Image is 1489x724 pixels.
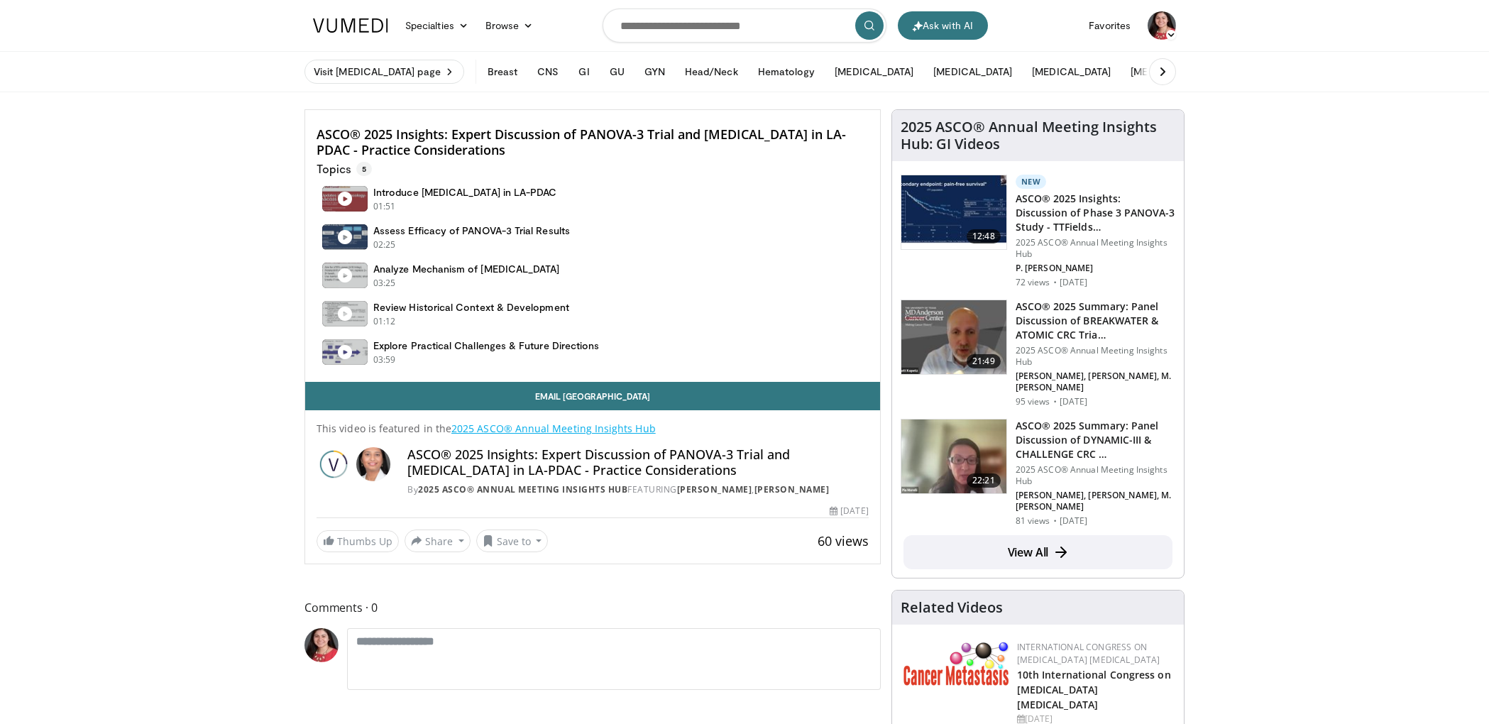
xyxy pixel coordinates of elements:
img: VuMedi Logo [313,18,388,33]
h4: Analyze Mechanism of [MEDICAL_DATA] [373,263,559,275]
button: Hematology [749,57,824,86]
img: 2025 ASCO® Annual Meeting Insights Hub [317,447,351,481]
h4: Review Historical Context & Development [373,301,569,314]
img: Avatar [1148,11,1176,40]
button: Share [405,530,471,552]
p: 95 views [1016,396,1050,407]
p: [DATE] [1060,396,1088,407]
h4: ASCO® 2025 Insights: Expert Discussion of PANOVA-3 Trial and [MEDICAL_DATA] in LA-PDAC - Practice... [407,447,869,478]
button: Breast [479,57,526,86]
a: 10th International Congress on [MEDICAL_DATA] [MEDICAL_DATA] [1017,668,1171,711]
p: [DATE] [1060,277,1088,288]
p: 02:25 [373,238,396,251]
span: 22:21 [967,473,1001,488]
p: 2025 ASCO® Annual Meeting Insights Hub [1016,464,1175,487]
input: Search topics, interventions [603,9,886,43]
span: 12:48 [967,229,1001,243]
p: 81 views [1016,515,1050,527]
p: 01:12 [373,315,396,328]
img: 6ff8bc22-9509-4454-a4f8-ac79dd3b8976.png.150x105_q85_autocrop_double_scale_upscale_version-0.2.png [903,641,1010,686]
a: 22:21 ASCO® 2025 Summary: Panel Discussion of DYNAMIC-III & CHALLENGE CRC … 2025 ASCO® Annual Mee... [901,419,1175,527]
a: Browse [477,11,542,40]
a: 2025 ASCO® Annual Meeting Insights Hub [451,422,656,435]
a: 12:48 New ASCO® 2025 Insights: Discussion of Phase 3 PANOVA-3 Study - TTFields… 2025 ASCO® Annual... [901,175,1175,288]
span: Comments 0 [304,598,881,617]
a: 21:49 ASCO® 2025 Summary: Panel Discussion of BREAKWATER & ATOMIC CRC Tria… 2025 ASCO® Annual Mee... [901,300,1175,407]
img: 2cfbf605-fadd-4770-bd07-90a968725ae8.150x105_q85_crop-smart_upscale.jpg [901,175,1006,249]
h4: Related Videos [901,599,1003,616]
p: 03:59 [373,353,396,366]
div: · [1053,515,1057,527]
h4: Explore Practical Challenges & Future Directions [373,339,599,352]
a: Thumbs Up [317,530,399,552]
p: 2025 ASCO® Annual Meeting Insights Hub [1016,237,1175,260]
button: CNS [529,57,567,86]
p: P. [PERSON_NAME] [1016,263,1175,274]
a: 2025 ASCO® Annual Meeting Insights Hub [418,483,627,495]
span: 21:49 [967,354,1001,368]
h4: Assess Efficacy of PANOVA-3 Trial Results [373,224,570,237]
img: 5b1c5709-4668-4fdc-89c0-4570bb06615b.150x105_q85_crop-smart_upscale.jpg [901,300,1006,374]
button: GU [601,57,633,86]
div: · [1053,277,1057,288]
h3: ASCO® 2025 Insights: Discussion of Phase 3 PANOVA-3 Study - TTFields… [1016,192,1175,234]
button: Head/Neck [676,57,747,86]
a: Email [GEOGRAPHIC_DATA] [305,382,880,410]
a: Favorites [1080,11,1139,40]
p: [PERSON_NAME], [PERSON_NAME], M. [PERSON_NAME] [1016,371,1175,393]
h3: ASCO® 2025 Summary: Panel Discussion of BREAKWATER & ATOMIC CRC Tria… [1016,300,1175,342]
button: [MEDICAL_DATA] [1023,57,1119,86]
div: · [1053,396,1057,407]
button: [MEDICAL_DATA] [1122,57,1218,86]
a: [PERSON_NAME] [754,483,830,495]
div: [DATE] [830,505,868,517]
button: Ask with AI [898,11,988,40]
a: Specialties [397,11,477,40]
p: 03:25 [373,277,396,290]
img: fb6dff34-b6f0-4792-9333-0ce662a89c17.150x105_q85_crop-smart_upscale.jpg [901,419,1006,493]
p: [PERSON_NAME], [PERSON_NAME], M. [PERSON_NAME] [1016,490,1175,512]
h3: ASCO® 2025 Summary: Panel Discussion of DYNAMIC-III & CHALLENGE CRC … [1016,419,1175,461]
p: 72 views [1016,277,1050,288]
p: 2025 ASCO® Annual Meeting Insights Hub [1016,345,1175,368]
button: [MEDICAL_DATA] [826,57,922,86]
p: Topics [317,162,372,176]
a: View All [903,535,1172,569]
p: 01:51 [373,200,396,213]
img: Avatar [304,628,339,662]
h4: Introduce [MEDICAL_DATA] in LA-PDAC [373,186,556,199]
span: 60 views [818,532,869,549]
p: [DATE] [1060,515,1088,527]
a: Visit [MEDICAL_DATA] page [304,60,464,84]
button: [MEDICAL_DATA] [925,57,1021,86]
span: 5 [356,162,372,176]
h4: ASCO® 2025 Insights: Expert Discussion of PANOVA-3 Trial and [MEDICAL_DATA] in LA-PDAC - Practice... [317,127,869,158]
p: New [1016,175,1047,189]
button: GI [570,57,598,86]
h4: 2025 ASCO® Annual Meeting Insights Hub: GI Videos [901,119,1175,153]
a: [PERSON_NAME] [677,483,752,495]
p: This video is featured in the [317,422,869,436]
button: Save to [476,530,549,552]
div: By FEATURING , [407,483,869,496]
button: GYN [636,57,674,86]
img: Avatar [356,447,390,481]
a: International Congress on [MEDICAL_DATA] [MEDICAL_DATA] [1017,641,1160,666]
